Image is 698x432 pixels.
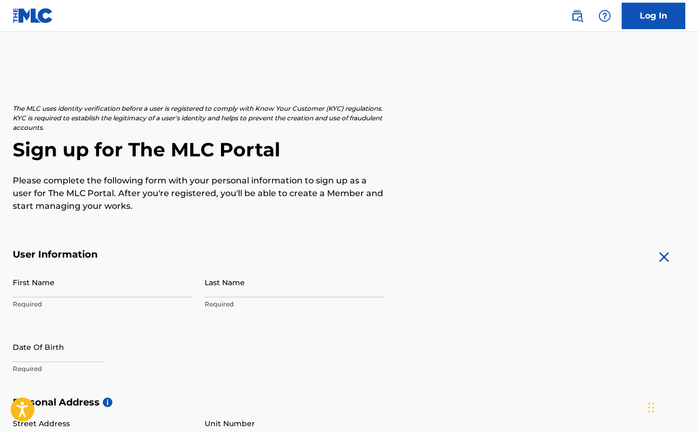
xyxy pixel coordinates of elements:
a: Public Search [567,5,588,27]
iframe: Chat Widget [645,381,698,432]
a: Log In [622,3,685,29]
img: search [571,10,584,22]
div: Drag [648,392,655,424]
img: MLC Logo [13,8,54,23]
span: i [103,398,112,407]
h2: Sign up for The MLC Portal [13,138,685,162]
h5: User Information [13,249,384,261]
img: help [598,10,611,22]
img: close [656,249,673,266]
div: Help [594,5,615,27]
p: Please complete the following form with your personal information to sign up as a user for The ML... [13,174,384,213]
p: Required [13,299,192,309]
h5: Personal Address [13,396,685,409]
p: Required [13,364,192,374]
p: Required [205,299,384,309]
p: The MLC uses identity verification before a user is registered to comply with Know Your Customer ... [13,104,384,133]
